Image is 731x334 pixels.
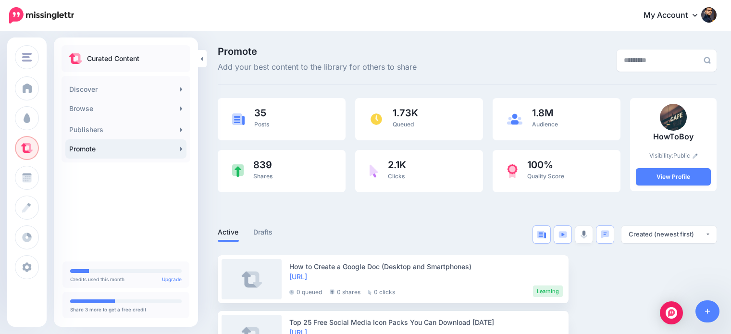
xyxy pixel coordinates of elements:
p: Visibility: [636,151,711,161]
a: View Profile [636,168,711,186]
img: share-green.png [232,164,244,177]
a: [URL] [289,272,307,281]
span: 839 [253,160,273,170]
a: Public [673,152,698,159]
div: Open Intercom Messenger [660,301,683,324]
a: Discover [65,80,186,99]
div: How to Create a Google Doc (Desktop and Smartphones) [289,261,563,272]
img: Missinglettr [9,7,74,24]
span: 1.73K [393,108,418,118]
li: 0 clicks [368,285,395,297]
a: Browse [65,99,186,118]
img: pencil.png [693,153,698,159]
img: search-grey-6.png [704,57,711,64]
span: 2.1K [388,160,406,170]
img: curate.png [69,53,82,64]
a: Drafts [253,226,273,238]
li: 0 shares [330,285,360,297]
div: Created (newest first) [629,230,705,239]
span: Add your best content to the library for others to share [218,61,417,74]
img: chat-square-blue.png [601,230,609,238]
img: microphone-grey.png [581,230,587,239]
span: Posts [254,121,269,128]
li: Learning [533,285,563,297]
img: article-blue.png [232,113,245,124]
img: article-blue.png [537,231,546,238]
button: Created (newest first) [621,226,717,243]
img: pointer-purple.png [370,164,378,178]
span: 1.8M [532,108,558,118]
span: Shares [253,173,273,180]
span: Audience [532,121,558,128]
li: 0 queued [289,285,322,297]
img: E79QJFDZSDFOS6II9M8TC5ZOCPIECS8G_thumb.jpg [660,104,687,131]
a: Active [218,226,239,238]
img: prize-red.png [507,164,518,178]
img: share-grey.png [330,289,335,295]
span: 100% [527,160,564,170]
a: Promote [65,139,186,159]
div: Top 25 Free Social Media Icon Packs You Can Download [DATE] [289,317,563,327]
img: clock-grey-darker.png [289,290,294,295]
span: Quality Score [527,173,564,180]
span: Queued [393,121,414,128]
img: clock.png [370,112,383,126]
p: HowToBoy [636,131,711,143]
img: users-blue.png [507,113,522,125]
img: menu.png [22,53,32,62]
img: video-blue.png [558,231,567,238]
span: Promote [218,47,417,56]
a: Publishers [65,120,186,139]
p: Curated Content [87,53,139,64]
span: Clicks [388,173,405,180]
a: My Account [634,4,717,27]
img: pointer-grey.png [368,290,372,295]
span: 35 [254,108,269,118]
